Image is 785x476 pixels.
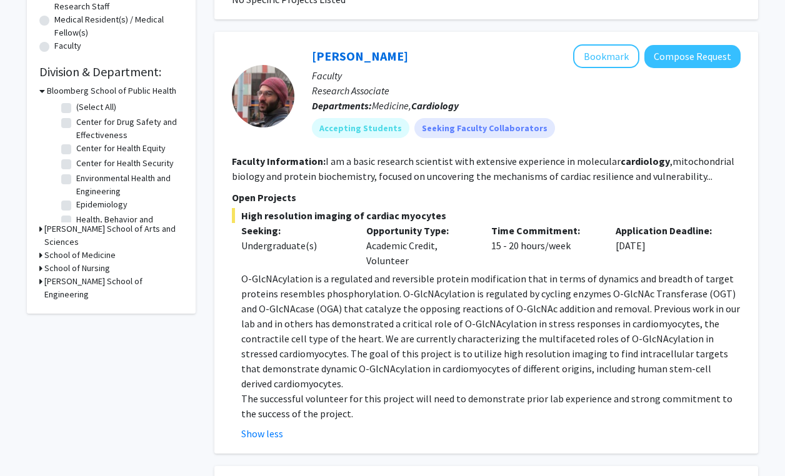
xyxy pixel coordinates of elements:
h2: Division & Department: [39,64,183,79]
h3: [PERSON_NAME] School of Arts and Sciences [44,222,183,249]
h3: Bloomberg School of Public Health [47,84,176,97]
fg-read-more: I am a basic research scientist with extensive experience in molecular ,mitochondrial biology and... [232,155,734,182]
div: [DATE] [606,223,731,268]
p: Seeking: [241,223,347,238]
b: Departments: [312,99,372,112]
mat-chip: Accepting Students [312,118,409,138]
label: Environmental Health and Engineering [76,172,180,198]
iframe: Chat [9,420,53,467]
div: Undergraduate(s) [241,238,347,253]
p: Opportunity Type: [366,223,472,238]
label: (Select All) [76,101,116,114]
a: [PERSON_NAME] [312,48,408,64]
div: 15 - 20 hours/week [482,223,607,268]
label: Faculty [54,39,81,52]
p: Research Associate [312,83,741,98]
p: O-GlcNAcylation is a regulated and reversible protein modification that in terms of dynamics and ... [241,271,741,391]
b: Faculty Information: [232,155,326,167]
label: Health, Behavior and Society [76,213,180,239]
div: Academic Credit, Volunteer [357,223,482,268]
b: cardiology [621,155,670,167]
h3: [PERSON_NAME] School of Engineering [44,275,183,301]
label: Center for Health Equity [76,142,166,155]
p: Open Projects [232,190,741,205]
label: Center for Drug Safety and Effectiveness [76,116,180,142]
button: Add Kyriakos Papanicolaou to Bookmarks [573,44,639,68]
mat-chip: Seeking Faculty Collaborators [414,118,555,138]
label: Center for Health Security [76,157,174,170]
b: Cardiology [411,99,459,112]
p: Application Deadline: [616,223,722,238]
span: High resolution imaging of cardiac myocytes [232,208,741,223]
p: Time Commitment: [491,223,597,238]
button: Show less [241,426,283,441]
p: Faculty [312,68,741,83]
p: The successful volunteer for this project will need to demonstrate prior lab experience and stron... [241,391,741,421]
button: Compose Request to Kyriakos Papanicolaou [644,45,741,68]
label: Medical Resident(s) / Medical Fellow(s) [54,13,183,39]
h3: School of Medicine [44,249,116,262]
span: Medicine, [372,99,459,112]
h3: School of Nursing [44,262,110,275]
label: Epidemiology [76,198,127,211]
